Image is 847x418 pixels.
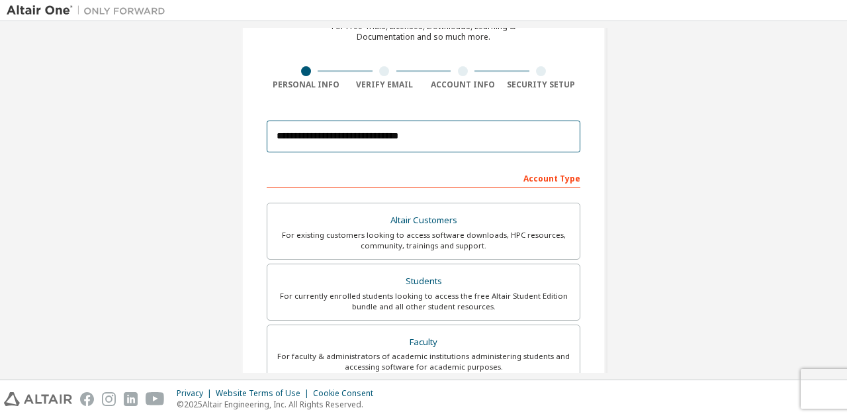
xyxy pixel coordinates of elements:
[267,79,345,90] div: Personal Info
[313,388,381,399] div: Cookie Consent
[80,392,94,406] img: facebook.svg
[267,167,580,188] div: Account Type
[124,392,138,406] img: linkedin.svg
[7,4,172,17] img: Altair One
[332,21,515,42] div: For Free Trials, Licenses, Downloads, Learning & Documentation and so much more.
[275,230,572,251] div: For existing customers looking to access software downloads, HPC resources, community, trainings ...
[177,388,216,399] div: Privacy
[102,392,116,406] img: instagram.svg
[423,79,502,90] div: Account Info
[275,211,572,230] div: Altair Customers
[216,388,313,399] div: Website Terms of Use
[275,333,572,352] div: Faculty
[345,79,424,90] div: Verify Email
[502,79,581,90] div: Security Setup
[4,392,72,406] img: altair_logo.svg
[177,399,381,410] p: © 2025 Altair Engineering, Inc. All Rights Reserved.
[146,392,165,406] img: youtube.svg
[275,272,572,291] div: Students
[275,351,572,372] div: For faculty & administrators of academic institutions administering students and accessing softwa...
[275,291,572,312] div: For currently enrolled students looking to access the free Altair Student Edition bundle and all ...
